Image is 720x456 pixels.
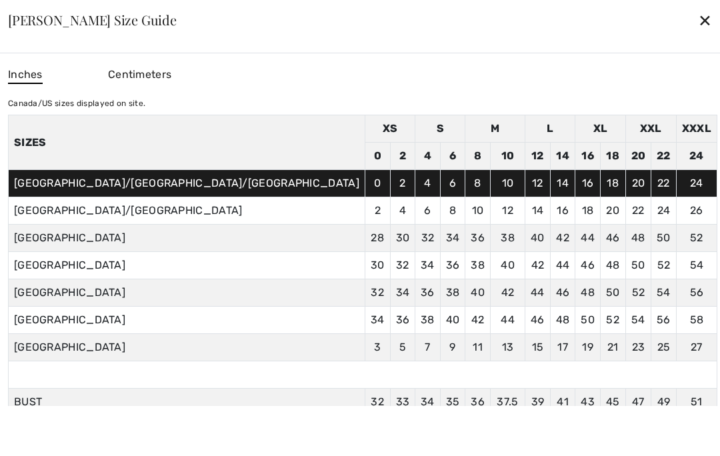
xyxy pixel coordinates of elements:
td: 32 [365,279,390,307]
td: 24 [676,170,717,197]
td: 0 [365,143,390,170]
td: 52 [625,279,651,307]
span: 45 [606,395,620,408]
td: 32 [415,225,441,252]
td: M [465,115,525,143]
td: 48 [575,279,601,307]
td: 6 [440,170,465,197]
span: Help [31,9,58,21]
td: 24 [651,197,677,225]
td: 4 [390,197,415,225]
td: 10 [490,143,525,170]
td: 50 [575,307,601,334]
div: [PERSON_NAME] Size Guide [8,13,177,27]
td: 36 [415,279,441,307]
td: 8 [440,197,465,225]
td: 16 [575,143,601,170]
td: 25 [651,334,677,361]
td: 34 [365,307,390,334]
td: 54 [625,307,651,334]
td: 20 [625,170,651,197]
td: 50 [625,252,651,279]
td: 4 [415,143,441,170]
td: 46 [600,225,625,252]
td: BUST [8,389,365,416]
td: 30 [365,252,390,279]
span: Inches [8,67,43,84]
td: 38 [490,225,525,252]
td: 18 [600,170,625,197]
span: 39 [531,395,545,408]
td: XS [365,115,415,143]
td: 5 [390,334,415,361]
td: 56 [651,307,677,334]
td: 34 [415,252,441,279]
td: 42 [490,279,525,307]
td: 26 [676,197,717,225]
td: 40 [525,225,551,252]
td: L [525,115,575,143]
td: 46 [550,279,575,307]
td: 12 [525,143,551,170]
td: 52 [651,252,677,279]
td: 27 [676,334,717,361]
td: 48 [600,252,625,279]
td: 7 [415,334,441,361]
td: 20 [600,197,625,225]
td: 19 [575,334,601,361]
span: 35 [446,395,460,408]
td: 30 [390,225,415,252]
td: 54 [676,252,717,279]
td: 10 [490,170,525,197]
td: 6 [440,143,465,170]
span: 49 [657,395,671,408]
td: 22 [651,143,677,170]
td: [GEOGRAPHIC_DATA] [8,252,365,279]
td: 38 [415,307,441,334]
td: XXXL [676,115,717,143]
td: 18 [600,143,625,170]
td: 44 [550,252,575,279]
td: 12 [490,197,525,225]
th: Sizes [8,115,365,170]
td: 8 [465,143,491,170]
td: 14 [550,170,575,197]
td: S [415,115,465,143]
span: 37.5 [497,395,518,408]
td: 16 [575,170,601,197]
span: 36 [471,395,485,408]
span: 32 [371,395,384,408]
td: 16 [550,197,575,225]
td: 42 [465,307,491,334]
td: 4 [415,170,441,197]
td: 20 [625,143,651,170]
td: 2 [390,170,415,197]
td: 14 [525,197,551,225]
td: 36 [390,307,415,334]
td: 34 [390,279,415,307]
td: 40 [490,252,525,279]
td: [GEOGRAPHIC_DATA] [8,334,365,361]
td: 17 [550,334,575,361]
div: ✕ [698,6,712,34]
td: 50 [600,279,625,307]
td: [GEOGRAPHIC_DATA]/[GEOGRAPHIC_DATA] [8,197,365,225]
td: 11 [465,334,491,361]
span: Centimeters [108,68,171,81]
td: 23 [625,334,651,361]
td: XL [575,115,625,143]
td: 34 [440,225,465,252]
td: 28 [365,225,390,252]
span: 41 [557,395,569,408]
td: 50 [651,225,677,252]
td: 36 [440,252,465,279]
span: 51 [691,395,703,408]
td: 15 [525,334,551,361]
td: 48 [625,225,651,252]
td: 44 [525,279,551,307]
td: [GEOGRAPHIC_DATA] [8,307,365,334]
td: 22 [625,197,651,225]
td: 52 [600,307,625,334]
td: 0 [365,170,390,197]
span: 47 [632,395,645,408]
